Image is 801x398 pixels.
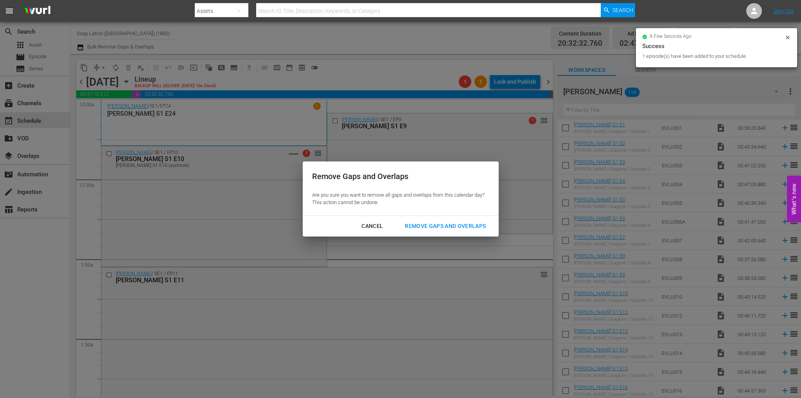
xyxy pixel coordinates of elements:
button: Remove Gaps and Overlaps [395,219,495,233]
button: Cancel [352,219,392,233]
span: a few seconds ago [650,34,691,40]
span: Search [612,3,633,17]
p: Are you sure you want to remove all gaps and overlaps from this calendar day? [312,192,485,199]
p: This action cannot be undone. [312,199,485,206]
div: Cancel [355,221,389,231]
div: Remove Gaps and Overlaps [399,221,492,231]
a: Sign Out [773,8,794,14]
img: ans4CAIJ8jUAAAAAAAAAAAAAAAAAAAAAAAAgQb4GAAAAAAAAAAAAAAAAAAAAAAAAJMjXAAAAAAAAAAAAAAAAAAAAAAAAgAT5G... [19,2,56,20]
button: Open Feedback Widget [787,176,801,222]
div: Remove Gaps and Overlaps [312,171,485,182]
div: 1 episode(s) have been added to your schedule [642,52,783,60]
div: Success [642,41,791,51]
span: menu [5,6,14,16]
